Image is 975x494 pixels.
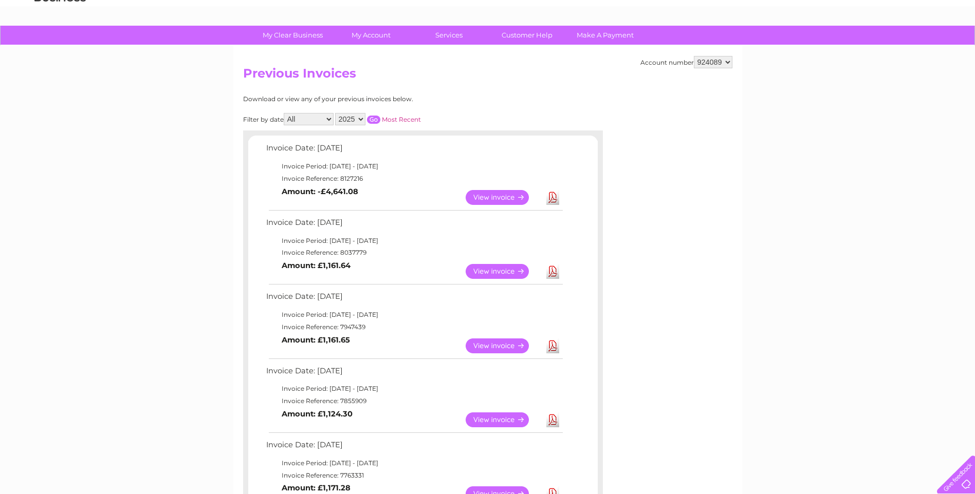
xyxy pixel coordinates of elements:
[264,173,564,185] td: Invoice Reference: 8127216
[820,44,842,51] a: Energy
[466,264,541,279] a: View
[282,335,350,345] b: Amount: £1,161.65
[546,264,559,279] a: Download
[794,44,814,51] a: Water
[546,190,559,205] a: Download
[243,96,513,103] div: Download or view any of your previous invoices below.
[546,338,559,353] a: Download
[886,44,900,51] a: Blog
[264,321,564,333] td: Invoice Reference: 7947439
[264,395,564,407] td: Invoice Reference: 7855909
[466,190,541,205] a: View
[849,44,879,51] a: Telecoms
[466,338,541,353] a: View
[264,457,564,469] td: Invoice Period: [DATE] - [DATE]
[282,409,353,419] b: Amount: £1,124.30
[264,383,564,395] td: Invoice Period: [DATE] - [DATE]
[264,216,564,235] td: Invoice Date: [DATE]
[941,44,965,51] a: Log out
[264,246,564,259] td: Invoice Reference: 8037779
[282,187,358,196] b: Amount: -£4,641.08
[264,235,564,247] td: Invoice Period: [DATE] - [DATE]
[407,26,491,45] a: Services
[563,26,648,45] a: Make A Payment
[264,160,564,173] td: Invoice Period: [DATE] - [DATE]
[485,26,569,45] a: Customer Help
[243,66,732,86] h2: Previous Invoices
[250,26,335,45] a: My Clear Business
[245,6,731,50] div: Clear Business is a trading name of Verastar Limited (registered in [GEOGRAPHIC_DATA] No. 3667643...
[264,290,564,309] td: Invoice Date: [DATE]
[264,309,564,321] td: Invoice Period: [DATE] - [DATE]
[282,261,351,270] b: Amount: £1,161.64
[546,412,559,427] a: Download
[264,141,564,160] td: Invoice Date: [DATE]
[781,5,852,18] a: 0333 014 3131
[264,364,564,383] td: Invoice Date: [DATE]
[466,412,541,427] a: View
[907,44,932,51] a: Contact
[264,438,564,457] td: Invoice Date: [DATE]
[264,469,564,482] td: Invoice Reference: 7763331
[640,56,732,68] div: Account number
[243,113,513,125] div: Filter by date
[34,27,86,58] img: logo.png
[328,26,413,45] a: My Account
[282,483,351,492] b: Amount: £1,171.28
[382,116,421,123] a: Most Recent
